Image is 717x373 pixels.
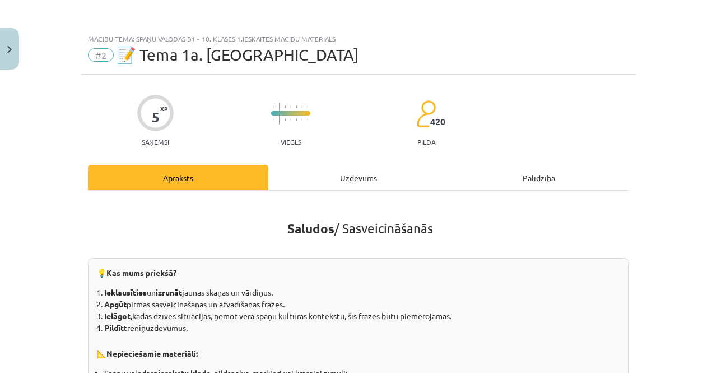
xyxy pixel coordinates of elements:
h1: / Sasveicināšanās [88,201,629,236]
img: students-c634bb4e5e11cddfef0936a35e636f08e4e9abd3cc4e673bd6f9a4125e45ecb1.svg [416,100,436,128]
strong: Saludos [287,220,334,237]
img: icon-short-line-57e1e144782c952c97e751825c79c345078a6d821885a25fce030b3d8c18986b.svg [273,105,274,108]
p: pilda [417,138,435,146]
strong: izrunāt [156,287,182,297]
p: Saņemsi [137,138,174,146]
span: 420 [430,117,445,127]
b: Kas mums priekšā? [106,268,176,278]
img: icon-long-line-d9ea69661e0d244f92f715978eff75569469978d946b2353a9bb055b3ed8787d.svg [279,103,280,125]
div: Mācību tēma: Spāņu valodas b1 - 10. klases 1.ieskaites mācību materiāls [88,35,629,43]
img: icon-short-line-57e1e144782c952c97e751825c79c345078a6d821885a25fce030b3d8c18986b.svg [290,118,291,121]
li: pirmās sasveicināšanās un atvadīšanās frāzes. [104,298,620,310]
span: #2 [88,48,114,62]
div: 5 [152,109,160,125]
p: 📐 [97,339,620,361]
p: Viegls [281,138,301,146]
img: icon-short-line-57e1e144782c952c97e751825c79c345078a6d821885a25fce030b3d8c18986b.svg [273,118,274,121]
strong: Nepieciešamie materiāli: [106,348,198,358]
img: icon-short-line-57e1e144782c952c97e751825c79c345078a6d821885a25fce030b3d8c18986b.svg [296,118,297,121]
img: icon-short-line-57e1e144782c952c97e751825c79c345078a6d821885a25fce030b3d8c18986b.svg [290,105,291,108]
strong: Ielāgot, [104,311,132,321]
span: 📝 Tema 1a. [GEOGRAPHIC_DATA] [117,45,358,64]
strong: Pildīt [104,323,124,333]
img: icon-short-line-57e1e144782c952c97e751825c79c345078a6d821885a25fce030b3d8c18986b.svg [296,105,297,108]
div: Palīdzība [449,165,629,190]
li: treniņuzdevumus. [104,322,620,334]
div: Apraksts [88,165,268,190]
li: kādās dzīves situācijās, ņemot vērā spāņu kultūras kontekstu, šīs frāzes būtu piemērojamas. [104,310,620,322]
li: un jaunas skaņas un vārdiņus. [104,287,620,298]
img: icon-short-line-57e1e144782c952c97e751825c79c345078a6d821885a25fce030b3d8c18986b.svg [301,118,302,121]
img: icon-close-lesson-0947bae3869378f0d4975bcd49f059093ad1ed9edebbc8119c70593378902aed.svg [7,46,12,53]
strong: Ieklausīties [104,287,147,297]
img: icon-short-line-57e1e144782c952c97e751825c79c345078a6d821885a25fce030b3d8c18986b.svg [285,118,286,121]
img: icon-short-line-57e1e144782c952c97e751825c79c345078a6d821885a25fce030b3d8c18986b.svg [301,105,302,108]
p: 💡 [97,267,620,280]
span: XP [160,105,167,112]
strong: Apgūt [104,299,127,309]
img: icon-short-line-57e1e144782c952c97e751825c79c345078a6d821885a25fce030b3d8c18986b.svg [307,118,308,121]
div: Uzdevums [268,165,449,190]
img: icon-short-line-57e1e144782c952c97e751825c79c345078a6d821885a25fce030b3d8c18986b.svg [307,105,308,108]
img: icon-short-line-57e1e144782c952c97e751825c79c345078a6d821885a25fce030b3d8c18986b.svg [285,105,286,108]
